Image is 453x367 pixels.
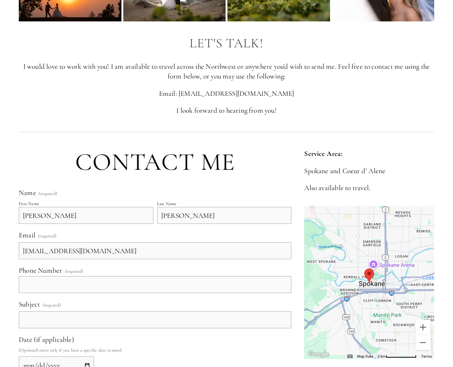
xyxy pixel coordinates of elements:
[304,166,434,176] p: Spokane and Coeur d’ Alene
[19,62,434,82] p: I would love to work with you! I am available to travel across the Northwest or anywhere you'd wi...
[357,354,373,359] button: Map Data
[19,335,74,344] span: Date (if applicable)
[306,349,331,359] img: Google
[304,183,434,193] p: Also available to travel.
[157,201,177,206] div: Last Name
[19,201,39,206] div: First Name
[347,354,353,359] button: Keyboard shortcuts
[39,191,57,196] span: (required)
[306,349,331,359] a: Open this area in Google Maps (opens a new window)
[19,188,36,197] span: Name
[19,89,434,99] p: Email: [EMAIL_ADDRESS][DOMAIN_NAME]
[19,300,40,308] span: Subject
[415,320,430,335] button: Zoom in
[19,106,434,116] p: I look forward to hearing from you!
[19,36,434,51] h2: Let's Talk!
[377,354,386,358] span: 2 km
[43,300,61,310] span: (required)
[364,269,374,282] div: Zach Nichols Photography Spokane, United States
[19,266,62,275] span: Phone Number
[304,149,342,158] strong: Service Area:
[19,345,291,355] p: (Optional) enter only if you have a specific date in mind.
[38,231,56,241] span: (required)
[19,149,291,176] h1: Contact Me
[65,269,83,273] span: (required)
[421,354,432,358] a: Terms
[375,354,419,359] button: Map Scale: 2 km per 78 pixels
[19,231,35,239] span: Email
[415,335,430,350] button: Zoom out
